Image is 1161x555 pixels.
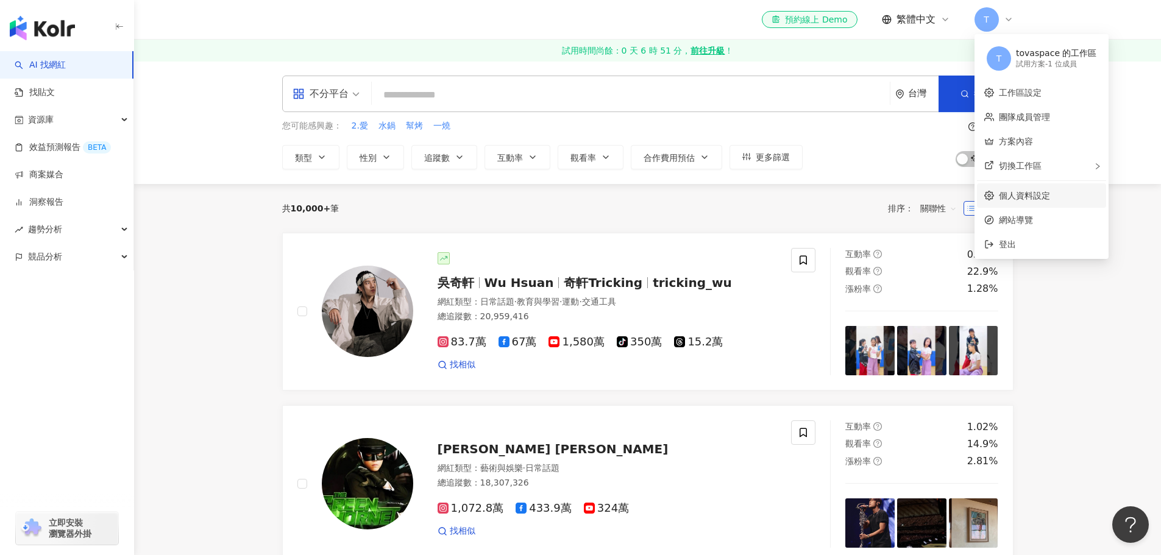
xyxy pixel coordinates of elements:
[996,52,1002,65] span: T
[896,13,936,26] span: 繁體中文
[999,161,1042,171] span: 切換工作區
[433,119,451,133] button: 一燒
[438,359,475,371] a: 找相似
[920,199,957,218] span: 關聯性
[438,502,504,515] span: 1,072.8萬
[756,152,790,162] span: 更多篩選
[282,120,342,132] span: 您可能感興趣：
[424,153,450,163] span: 追蹤數
[438,336,486,348] span: 83.7萬
[347,145,404,169] button: 性別
[644,153,695,163] span: 合作費用預估
[873,422,882,431] span: question-circle
[499,336,537,348] span: 67萬
[845,266,871,276] span: 觀看率
[16,512,118,545] a: chrome extension立即安裝 瀏覽器外掛
[564,275,642,290] span: 奇軒Tricking
[845,456,871,466] span: 漲粉率
[295,153,312,163] span: 類型
[999,112,1050,122] a: 團隊成員管理
[282,145,339,169] button: 類型
[1112,506,1149,543] iframe: Help Scout Beacon - Open
[772,13,847,26] div: 預約線上 Demo
[845,326,895,375] img: post-image
[1016,59,1096,69] div: 試用方案 - 1 位成員
[378,119,396,133] button: 水鍋
[523,463,525,473] span: ·
[617,336,662,348] span: 350萬
[49,517,91,539] span: 立即安裝 瀏覽器外掛
[582,297,616,306] span: 交通工具
[845,422,871,431] span: 互動率
[517,297,559,306] span: 教育與學習
[525,463,559,473] span: 日常話題
[28,106,54,133] span: 資源庫
[438,275,474,290] span: 吳奇軒
[873,285,882,293] span: question-circle
[967,282,998,295] div: 1.28%
[730,145,803,169] button: 更多篩選
[897,498,946,548] img: post-image
[999,191,1050,200] a: 個人資料設定
[873,439,882,448] span: question-circle
[438,525,475,537] a: 找相似
[967,420,998,434] div: 1.02%
[15,169,63,181] a: 商案媒合
[897,326,946,375] img: post-image
[480,463,523,473] span: 藝術與娛樂
[845,249,871,259] span: 互動率
[967,437,998,451] div: 14.9%
[967,248,998,261] div: 0.26%
[873,267,882,275] span: question-circle
[968,122,977,131] span: question-circle
[999,239,1016,249] span: 登出
[845,284,871,294] span: 漲粉率
[653,275,732,290] span: tricking_wu
[351,119,369,133] button: 2.愛
[450,525,475,537] span: 找相似
[949,498,998,548] img: post-image
[282,203,339,213] div: 共 筆
[999,136,1033,146] a: 方案內容
[967,265,998,278] div: 22.9%
[845,439,871,448] span: 觀看率
[1094,163,1101,170] span: right
[485,275,554,290] span: Wu Hsuan
[485,145,550,169] button: 互動率
[559,297,562,306] span: ·
[15,59,66,71] a: searchAI 找網紅
[438,296,777,308] div: 網紅類型 ：
[562,297,579,306] span: 運動
[450,359,475,371] span: 找相似
[352,120,368,132] span: 2.愛
[691,44,725,57] strong: 前往升級
[674,336,723,348] span: 15.2萬
[438,311,777,323] div: 總追蹤數 ： 20,959,416
[411,145,477,169] button: 追蹤數
[570,153,596,163] span: 觀看率
[406,120,423,132] span: 幫烤
[895,90,904,99] span: environment
[438,442,669,456] span: [PERSON_NAME] [PERSON_NAME]
[974,89,991,99] span: 搜尋
[514,297,517,306] span: ·
[873,250,882,258] span: question-circle
[967,454,998,468] div: 2.81%
[293,84,349,104] div: 不分平台
[939,76,1013,112] button: 搜尋
[15,87,55,99] a: 找貼文
[322,438,413,529] img: KOL Avatar
[28,243,62,270] span: 競品分析
[282,233,1014,391] a: KOL Avatar吳奇軒Wu Hsuan奇軒Trickingtricking_wu網紅類型：日常話題·教育與學習·運動·交通工具總追蹤數：20,959,41683.7萬67萬1,580萬350...
[15,141,111,154] a: 效益預測報告BETA
[999,213,1099,227] span: 網站導覽
[549,336,605,348] span: 1,580萬
[888,199,964,218] div: 排序：
[999,88,1042,97] a: 工作區設定
[378,120,396,132] span: 水鍋
[762,11,857,28] a: 預約線上 Demo
[438,477,777,489] div: 總追蹤數 ： 18,307,326
[10,16,75,40] img: logo
[15,225,23,234] span: rise
[579,297,581,306] span: ·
